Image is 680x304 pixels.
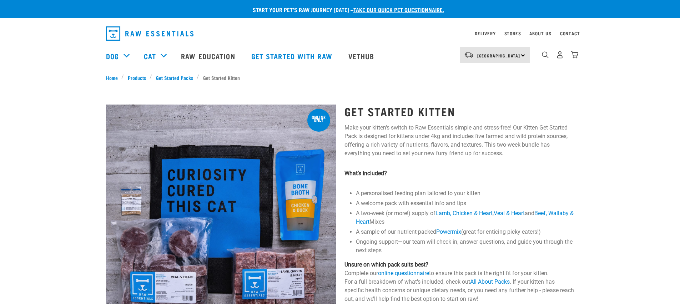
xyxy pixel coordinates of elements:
img: user.png [556,51,564,59]
a: Lamb, Chicken & Heart [435,210,493,217]
a: Dog [106,51,119,61]
li: A welcome pack with essential info and tips [356,199,574,208]
a: Delivery [475,32,495,35]
a: Beef, Wallaby & Heart [356,210,574,225]
a: take our quick pet questionnaire. [353,8,444,11]
a: About Us [529,32,551,35]
a: All About Packs [470,278,510,285]
p: Complete our to ensure this pack is the right fit for your kitten. For a full breakdown of what's... [344,260,574,303]
span: [GEOGRAPHIC_DATA] [477,54,520,57]
img: van-moving.png [464,52,474,58]
img: home-icon@2x.png [571,51,578,59]
a: Cat [144,51,156,61]
a: Stores [504,32,521,35]
li: A sample of our nutrient-packed (great for enticing picky eaters!) [356,228,574,236]
nav: dropdown navigation [100,24,580,44]
img: home-icon-1@2x.png [542,51,549,58]
img: Raw Essentials Logo [106,26,193,41]
li: Ongoing support—our team will check in, answer questions, and guide you through the next steps [356,238,574,255]
a: Raw Education [174,42,244,70]
li: A personalised feeding plan tailored to your kitten [356,189,574,198]
a: Vethub [341,42,383,70]
nav: breadcrumbs [106,74,574,81]
li: A two-week (or more!) supply of , and Mixes [356,209,574,226]
a: online questionnaire [378,270,429,277]
strong: Unsure on which pack suits best? [344,261,428,268]
a: Get started with Raw [244,42,341,70]
a: Contact [560,32,580,35]
a: Get Started Packs [152,74,197,81]
h1: Get Started Kitten [344,105,574,118]
strong: What’s included? [344,170,387,177]
a: Veal & Heart [494,210,525,217]
a: Powermix [436,228,461,235]
a: Products [124,74,150,81]
p: Make your kitten's switch to Raw Essentials simple and stress-free! Our Kitten Get Started Pack i... [344,123,574,158]
a: Home [106,74,122,81]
